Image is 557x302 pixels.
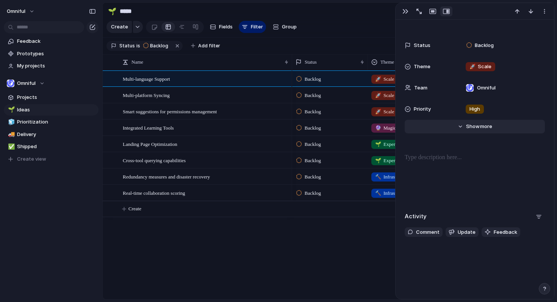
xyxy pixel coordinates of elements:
[239,21,266,33] button: Filter
[111,23,128,31] span: Create
[305,189,321,197] span: Backlog
[416,228,440,236] span: Comment
[305,157,321,164] span: Backlog
[106,21,132,33] button: Create
[150,42,168,49] span: Backlog
[7,106,14,114] button: 🌱
[123,172,210,181] span: Redundancy measures and disaster recovery
[128,205,141,213] span: Create
[466,123,480,130] span: Show
[269,21,300,33] button: Group
[8,142,13,151] div: ✅
[17,155,46,163] span: Create view
[405,120,545,133] button: Showmore
[106,5,118,17] button: 🌱
[4,36,99,47] a: Feedback
[198,42,220,49] span: Add filter
[375,190,381,196] span: 🔨
[414,105,431,113] span: Priority
[305,75,321,83] span: Backlog
[446,227,479,237] button: Update
[305,173,321,181] span: Backlog
[4,92,99,103] a: Projects
[123,188,185,197] span: Real-time collaboration scoring
[17,80,36,87] span: Omniful
[375,108,394,116] span: Scale
[251,23,263,31] span: Filter
[375,124,396,132] span: Magic
[375,157,407,164] span: Experiment
[375,92,394,99] span: Scale
[123,123,174,132] span: Integrated Learning Tools
[123,107,217,116] span: Smart suggestions for permissions management
[4,48,99,59] a: Prototypes
[414,84,427,92] span: Team
[136,42,140,49] span: is
[305,58,317,66] span: Status
[186,41,225,51] button: Add filter
[4,116,99,128] a: 🧊Prioritization
[7,118,14,126] button: 🧊
[414,42,430,49] span: Status
[458,228,476,236] span: Update
[375,76,381,82] span: 🚀
[494,228,517,236] span: Feedback
[405,212,427,221] h2: Activity
[414,63,430,70] span: Theme
[17,50,96,58] span: Prototypes
[469,105,480,113] span: High
[380,58,394,66] span: Theme
[405,227,443,237] button: Comment
[375,174,381,180] span: 🔨
[8,118,13,127] div: 🧊
[475,42,494,49] span: Backlog
[282,23,297,31] span: Group
[4,129,99,140] a: 🚚Delivery
[207,21,236,33] button: Fields
[305,92,321,99] span: Backlog
[119,42,135,49] span: Status
[305,124,321,132] span: Backlog
[17,143,96,150] span: Shipped
[7,143,14,150] button: ✅
[123,91,170,99] span: Multi-platform Syncing
[8,105,13,114] div: 🌱
[482,227,520,237] button: Feedback
[108,6,116,16] div: 🌱
[8,130,13,139] div: 🚚
[135,42,142,50] button: is
[123,156,186,164] span: Cross-tool querying capabilities
[375,125,381,131] span: 🔮
[131,58,143,66] span: Name
[17,106,96,114] span: Ideas
[4,104,99,116] a: 🌱Ideas
[4,60,99,72] a: My projects
[123,74,170,83] span: Multi-language Support
[7,131,14,138] button: 🚚
[477,84,496,92] span: Omniful
[17,118,96,126] span: Prioritization
[469,63,491,70] span: Scale
[375,109,381,114] span: 🚀
[375,75,394,83] span: Scale
[375,189,410,197] span: Infrastructure
[375,141,407,148] span: Experiment
[17,62,96,70] span: My projects
[375,141,381,147] span: 🌱
[480,123,492,130] span: more
[305,141,321,148] span: Backlog
[219,23,233,31] span: Fields
[141,42,173,50] button: Backlog
[17,131,96,138] span: Delivery
[375,173,410,181] span: Infrastructure
[469,63,476,69] span: 🚀
[17,94,96,101] span: Projects
[4,141,99,152] a: ✅Shipped
[375,92,381,98] span: 🚀
[123,139,177,148] span: Landing Page Optimization
[4,78,99,89] button: Omniful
